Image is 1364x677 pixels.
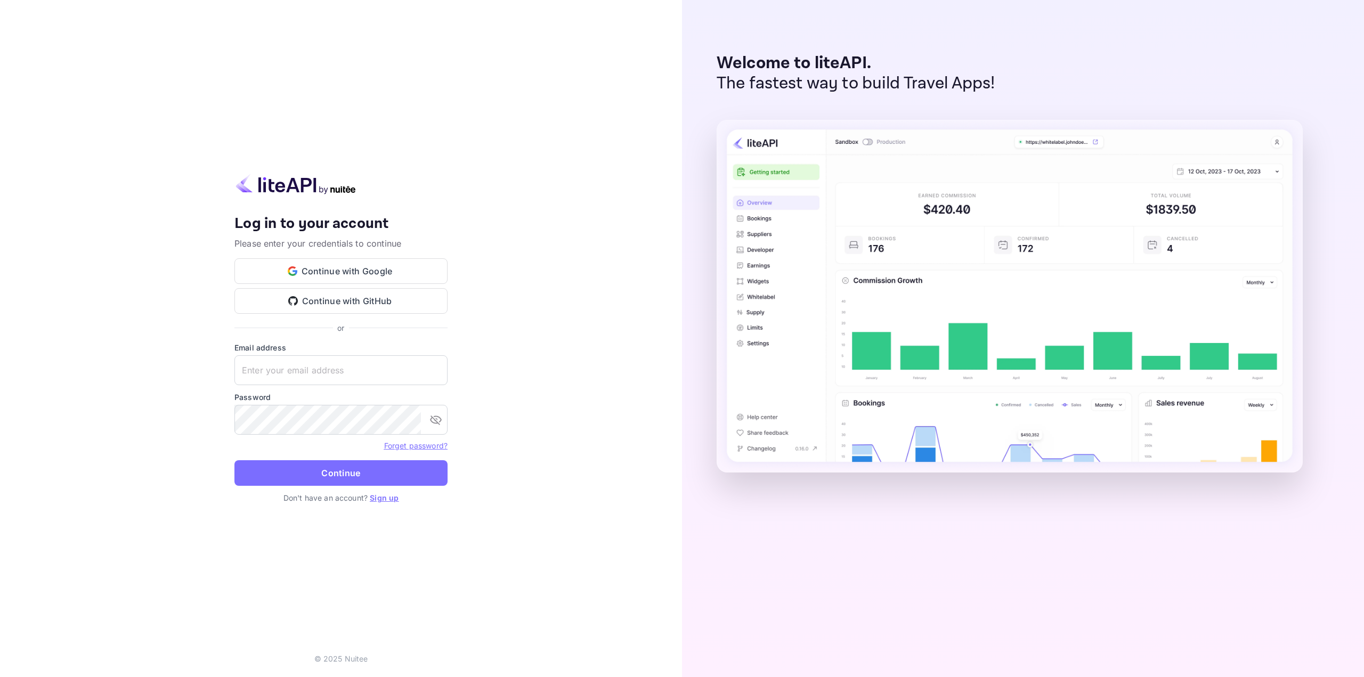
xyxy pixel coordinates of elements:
label: Password [234,391,448,403]
a: Sign up [370,493,399,502]
a: Forget password? [384,440,448,451]
p: © 2025 Nuitee [314,653,368,664]
label: Email address [234,342,448,353]
p: The fastest way to build Travel Apps! [717,74,995,94]
button: toggle password visibility [425,409,446,430]
img: liteAPI Dashboard Preview [717,120,1303,472]
h4: Log in to your account [234,215,448,233]
img: liteapi [234,174,357,194]
p: Welcome to liteAPI. [717,53,995,74]
p: Please enter your credentials to continue [234,237,448,250]
a: Forget password? [384,441,448,450]
input: Enter your email address [234,355,448,385]
button: Continue [234,460,448,486]
p: or [337,322,344,333]
button: Continue with Google [234,258,448,284]
p: Don't have an account? [234,492,448,503]
button: Continue with GitHub [234,288,448,314]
